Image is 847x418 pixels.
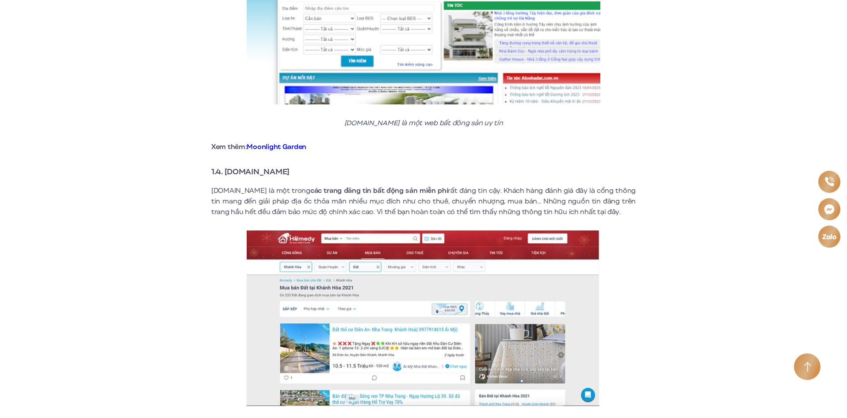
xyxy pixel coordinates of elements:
img: Messenger icon [823,203,836,215]
a: Moonlight Garden [247,142,306,152]
strong: 1.4. [DOMAIN_NAME] [211,166,290,177]
img: Homedy.com là một trong các trang đăng tin bất động sản miễn phí rất đáng tin cậy [247,230,600,406]
em: [DOMAIN_NAME] là một web bất đông sản uy tín [344,118,503,128]
img: Arrow icon [804,362,811,372]
img: Phone icon [824,176,835,187]
strong: các trang đăng tin bất động sản miễn phí [310,186,448,196]
p: [DOMAIN_NAME] là một trong rất đáng tin cậy. Khách hàng đánh giá đây là cổng thông tin mang đến g... [211,185,636,217]
strong: Xem thêm: [211,142,306,152]
img: Zalo icon [822,232,837,241]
